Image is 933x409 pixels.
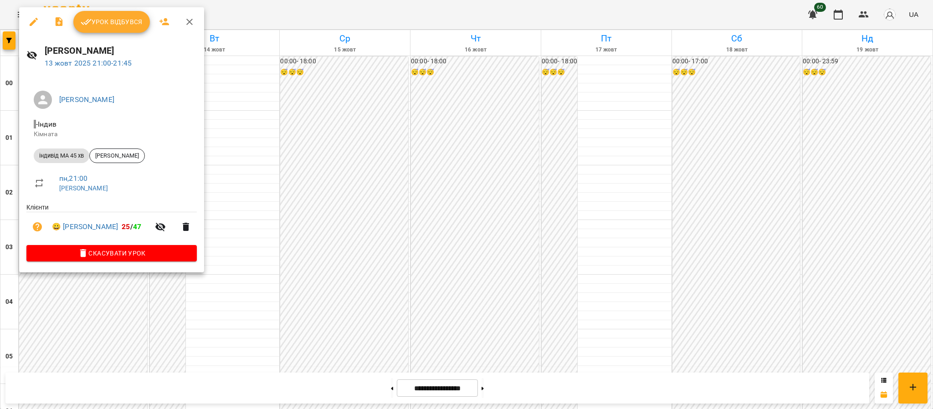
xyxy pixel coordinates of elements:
[34,152,89,160] span: індивід МА 45 хв
[59,95,114,104] a: [PERSON_NAME]
[26,216,48,238] button: Візит ще не сплачено. Додати оплату?
[89,148,145,163] div: [PERSON_NAME]
[59,184,108,192] a: [PERSON_NAME]
[26,245,197,261] button: Скасувати Урок
[133,222,141,231] span: 47
[122,222,130,231] span: 25
[73,11,150,33] button: Урок відбувся
[45,44,197,58] h6: [PERSON_NAME]
[122,222,141,231] b: /
[59,174,87,183] a: пн , 21:00
[90,152,144,160] span: [PERSON_NAME]
[81,16,143,27] span: Урок відбувся
[34,248,190,259] span: Скасувати Урок
[34,120,58,128] span: - Індив
[34,130,190,139] p: Кімната
[52,221,118,232] a: 😀 [PERSON_NAME]
[26,203,197,245] ul: Клієнти
[45,59,132,67] a: 13 жовт 2025 21:00-21:45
